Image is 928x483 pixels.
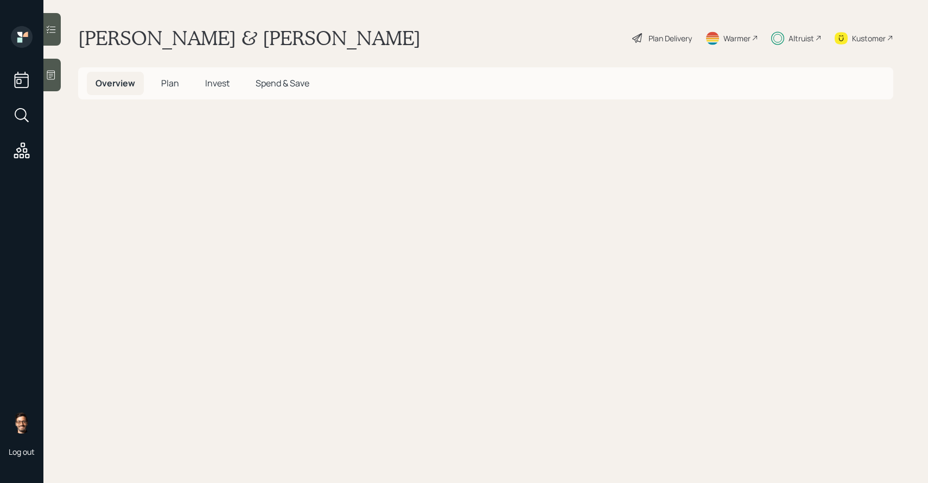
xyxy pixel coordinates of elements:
[205,77,230,89] span: Invest
[723,33,751,44] div: Warmer
[852,33,886,44] div: Kustomer
[78,26,421,50] h1: [PERSON_NAME] & [PERSON_NAME]
[11,412,33,434] img: sami-boghos-headshot.png
[649,33,692,44] div: Plan Delivery
[256,77,309,89] span: Spend & Save
[789,33,814,44] div: Altruist
[161,77,179,89] span: Plan
[9,447,35,457] div: Log out
[96,77,135,89] span: Overview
